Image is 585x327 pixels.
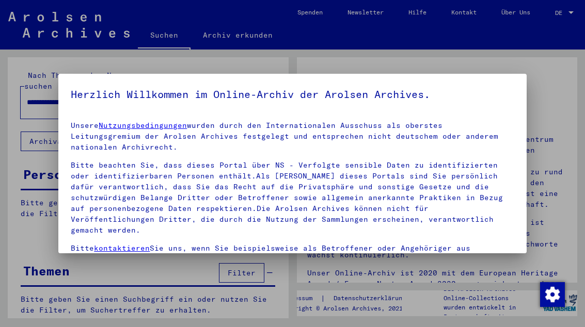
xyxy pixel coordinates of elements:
[540,282,565,307] img: Zustimmung ändern
[71,160,514,236] p: Bitte beachten Sie, dass dieses Portal über NS - Verfolgte sensible Daten zu identifizierten oder...
[99,121,187,130] a: Nutzungsbedingungen
[540,282,564,306] div: Zustimmung ändern
[71,243,514,265] p: Bitte Sie uns, wenn Sie beispielsweise als Betroffener oder Angehöriger aus berechtigten Gründen ...
[71,120,514,153] p: Unsere wurden durch den Internationalen Ausschuss als oberstes Leitungsgremium der Arolsen Archiv...
[71,86,514,103] h5: Herzlich Willkommen im Online-Archiv der Arolsen Archives.
[94,243,150,253] a: kontaktieren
